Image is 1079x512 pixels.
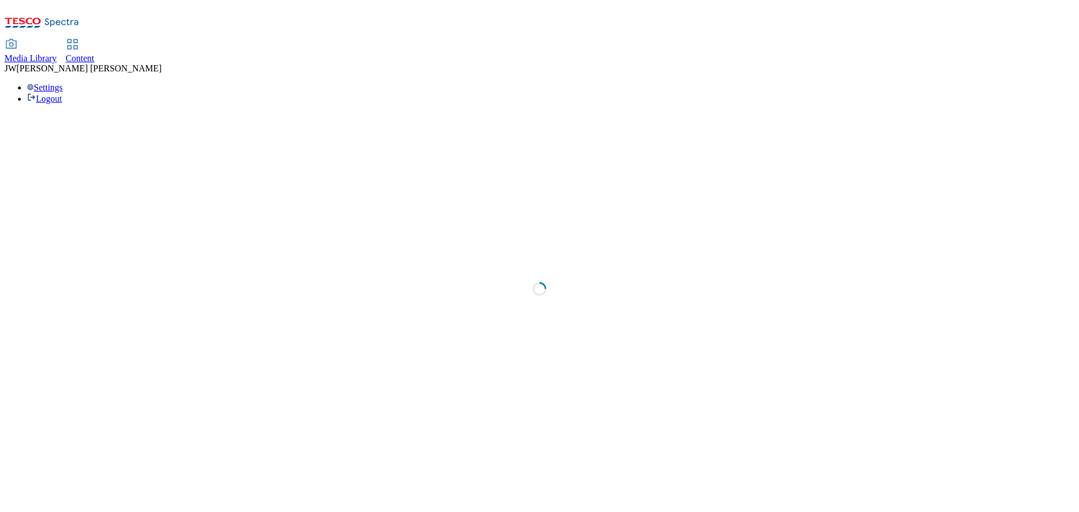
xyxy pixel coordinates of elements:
a: Settings [27,83,63,92]
a: Content [66,40,94,64]
a: Logout [27,94,62,103]
a: Media Library [4,40,57,64]
span: Media Library [4,53,57,63]
span: [PERSON_NAME] [PERSON_NAME] [16,64,161,73]
span: Content [66,53,94,63]
span: JW [4,64,16,73]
